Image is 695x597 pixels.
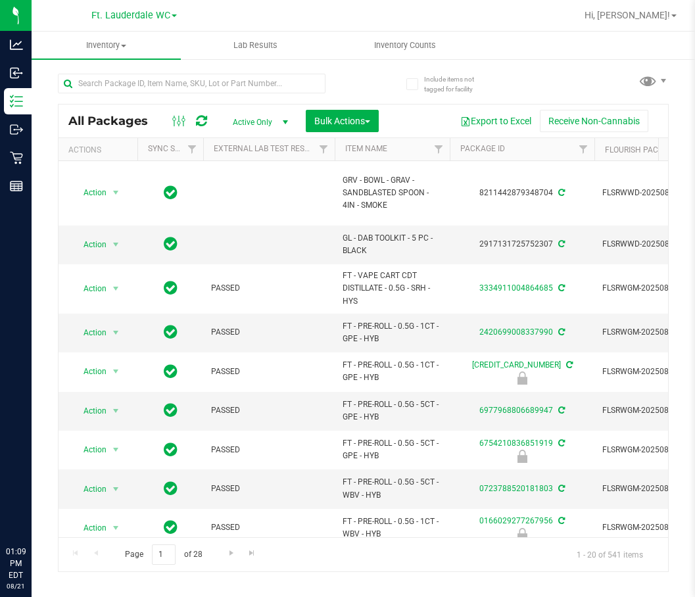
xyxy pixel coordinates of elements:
a: Inventory Counts [330,32,479,59]
span: GL - DAB TOOLKIT - 5 PC - BLACK [343,232,442,257]
inline-svg: Inbound [10,66,23,80]
a: Filter [428,138,450,160]
span: In Sync [164,323,178,341]
span: Sync from Compliance System [556,239,565,249]
span: PASSED [211,444,327,456]
a: 0166029277267956 [479,516,553,525]
span: GRV - BOWL - GRAV - SANDBLASTED SPOON - 4IN - SMOKE [343,174,442,212]
button: Bulk Actions [306,110,379,132]
inline-svg: Outbound [10,123,23,136]
span: FT - VAPE CART CDT DISTILLATE - 0.5G - SRH - HYS [343,270,442,308]
span: select [108,441,124,459]
span: FT - PRE-ROLL - 0.5G - 5CT - WBV - HYB [343,476,442,501]
span: Lab Results [216,39,295,51]
inline-svg: Reports [10,179,23,193]
span: Inventory Counts [356,39,454,51]
p: 01:09 PM EDT [6,546,26,581]
a: 0723788520181803 [479,484,553,493]
span: Action [72,441,107,459]
span: Sync from Compliance System [556,327,565,337]
span: PASSED [211,521,327,534]
span: Ft. Lauderdale WC [91,10,170,21]
span: In Sync [164,441,178,459]
span: In Sync [164,235,178,253]
a: Item Name [345,144,387,153]
span: select [108,480,124,498]
span: In Sync [164,362,178,381]
span: Action [72,235,107,254]
span: Sync from Compliance System [564,360,573,370]
a: Go to the next page [222,544,241,562]
a: Filter [181,138,203,160]
inline-svg: Retail [10,151,23,164]
span: In Sync [164,518,178,537]
span: select [108,323,124,342]
span: In Sync [164,183,178,202]
span: Sync from Compliance System [556,439,565,448]
span: Bulk Actions [314,116,370,126]
button: Receive Non-Cannabis [540,110,648,132]
button: Export to Excel [452,110,540,132]
a: Sync Status [148,144,199,153]
a: Inventory [32,32,181,59]
span: Page of 28 [114,544,213,565]
span: Inventory [32,39,181,51]
input: 1 [152,544,176,565]
span: Action [72,279,107,298]
div: Newly Received [448,528,596,541]
span: select [108,235,124,254]
span: select [108,519,124,537]
span: FT - PRE-ROLL - 0.5G - 1CT - WBV - HYB [343,515,442,540]
span: FT - PRE-ROLL - 0.5G - 5CT - GPE - HYB [343,437,442,462]
span: Sync from Compliance System [556,484,565,493]
p: 08/21 [6,581,26,591]
inline-svg: Inventory [10,95,23,108]
span: select [108,402,124,420]
span: FT - PRE-ROLL - 0.5G - 5CT - GPE - HYB [343,398,442,423]
span: In Sync [164,479,178,498]
span: 1 - 20 of 541 items [566,544,654,564]
div: 2917131725752307 [448,238,596,251]
span: Action [72,402,107,420]
span: Action [72,323,107,342]
a: Filter [573,138,594,160]
div: Actions [68,145,132,155]
span: PASSED [211,483,327,495]
span: FT - PRE-ROLL - 0.5G - 1CT - GPE - HYB [343,320,442,345]
span: Sync from Compliance System [556,283,565,293]
span: Sync from Compliance System [556,406,565,415]
span: PASSED [211,282,327,295]
span: select [108,362,124,381]
span: In Sync [164,279,178,297]
a: 2420699008337990 [479,327,553,337]
span: select [108,183,124,202]
span: FT - PRE-ROLL - 0.5G - 1CT - GPE - HYB [343,359,442,384]
span: Include items not tagged for facility [424,74,490,94]
span: PASSED [211,404,327,417]
a: Package ID [460,144,505,153]
span: select [108,279,124,298]
span: Action [72,519,107,537]
span: PASSED [211,366,327,378]
input: Search Package ID, Item Name, SKU, Lot or Part Number... [58,74,325,93]
span: Hi, [PERSON_NAME]! [585,10,670,20]
span: Sync from Compliance System [556,188,565,197]
a: Filter [313,138,335,160]
span: Action [72,480,107,498]
a: 6754210836851919 [479,439,553,448]
div: 8211442879348704 [448,187,596,199]
a: [CREDIT_CARD_NUMBER] [472,360,561,370]
div: Newly Received [448,450,596,463]
a: External Lab Test Result [214,144,317,153]
span: Action [72,362,107,381]
a: 6977968806689947 [479,406,553,415]
a: Lab Results [181,32,330,59]
span: In Sync [164,401,178,419]
span: All Packages [68,114,161,128]
inline-svg: Analytics [10,38,23,51]
div: Newly Received [448,371,596,385]
a: 3334911004864685 [479,283,553,293]
span: PASSED [211,326,327,339]
span: Sync from Compliance System [556,516,565,525]
span: Action [72,183,107,202]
